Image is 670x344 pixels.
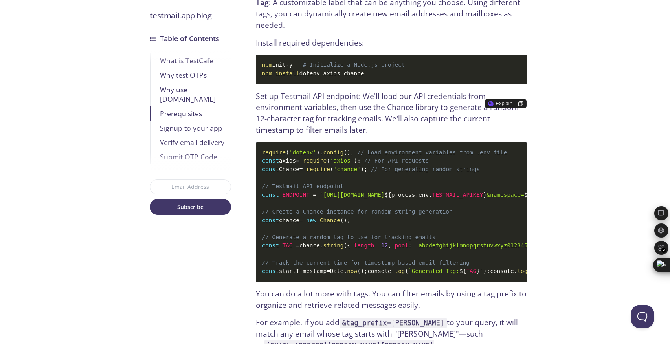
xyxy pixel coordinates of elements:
span: process env [524,192,637,198]
span: = [299,217,303,223]
span: ENDPOINT [283,192,310,198]
span: # Initialize a Node.js project [303,62,405,68]
span: pool [395,242,409,249]
iframe: Help Scout Beacon - Open [631,305,654,328]
span: // Testmail API endpoint [262,183,344,189]
span: TAG [283,242,293,249]
div: What is TestCafe [160,56,231,66]
div: Why use [DOMAIN_NAME] [160,84,231,104]
span: ( [343,242,347,249]
h3: .app blog [150,10,231,21]
span: ( [405,268,408,274]
code: &tag_prefix=[PERSON_NAME] [340,318,447,328]
span: // Load environment variables from .env file [357,149,507,156]
span: ` [408,268,412,274]
span: ${ [384,192,391,198]
span: log [517,268,527,274]
span: TAG [466,268,476,274]
span: 'chance' [333,166,360,172]
span: ( [357,268,361,274]
span: // For generating random strings [371,166,480,172]
span: ; [486,268,490,274]
span: Chance [320,217,340,223]
span: 'dotenv' [289,149,316,156]
span: : [408,242,412,249]
span: . [514,268,518,274]
span: : [374,242,378,249]
span: ` [320,192,323,198]
span: length [354,242,374,249]
span: &namespace= [486,192,524,198]
span: { [347,242,351,249]
span: require [303,157,327,164]
span: , [388,242,391,249]
span: now [347,268,357,274]
span: 12 [381,242,388,249]
span: . [415,192,419,198]
span: ; [364,166,367,172]
span: ; [357,157,361,164]
span: ( [340,217,344,223]
span: ( [327,157,330,164]
span: new [306,217,316,223]
span: } [476,268,480,274]
div: Submit OTP Code [160,152,231,161]
span: install [275,70,299,77]
span: ) [347,149,351,156]
span: const [262,242,279,249]
span: ) [483,268,487,274]
div: Verify email delivery [160,137,231,147]
span: ) [361,268,364,274]
span: ( [343,149,347,156]
span: ; [351,149,354,156]
span: = [296,157,299,164]
span: = [327,268,330,274]
span: = [299,166,303,172]
p: You can do a lot more with tags. You can filter emails by using a tag prefix to organize and retr... [256,288,527,311]
span: ) [343,217,347,223]
span: // Track the current time for timestamp-based email filtering [262,260,470,266]
span: ${ [524,192,531,198]
span: npm [262,62,272,68]
span: = [313,192,316,198]
span: // For API requests [364,157,429,164]
span: 'abcdefghijklmnopqrstuvwxyz0123456789' [415,242,545,249]
span: . [320,242,323,249]
span: = [296,242,299,249]
span: const [262,268,279,274]
code: init dotenv axios chance [256,55,527,84]
span: process env [384,192,486,198]
span: config [323,149,343,156]
p: Set up Testmail API endpoint: We'll load our API credentials from environment variables, then use... [256,91,527,136]
span: const [262,217,279,223]
span: log [395,268,405,274]
span: ) [316,149,320,156]
span: ( [286,149,289,156]
span: ( [330,166,334,172]
span: require [306,166,330,172]
span: const [262,157,279,164]
span: ) [361,166,364,172]
span: . [320,149,323,156]
span: require [262,149,286,156]
button: Subscribe [150,199,231,215]
code: axios Chance chance chance startTimestamp Date console console console [256,142,527,282]
span: npm [262,70,272,77]
span: -y [286,62,292,68]
span: ${ [459,268,466,274]
input: Email Address [150,179,231,194]
span: ` [480,268,483,274]
span: ) [354,157,357,164]
span: const [262,192,279,198]
span: ; [347,217,351,223]
span: // Generate a random tag to use for tracking emails [262,234,436,240]
h3: Table of Contents [160,33,219,44]
span: // Create a Chance instance for random string generation [262,209,453,215]
span: ; [364,268,367,274]
span: 'axios' [330,157,354,164]
span: . [429,192,432,198]
span: string [323,242,344,249]
span: TESTMAIL_APIKEY [432,192,483,198]
span: . [391,268,395,274]
div: Why test OTPs [160,70,231,80]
